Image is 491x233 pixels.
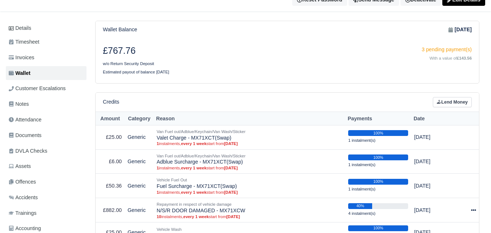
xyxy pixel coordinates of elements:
[157,190,342,195] small: instalments, start from
[9,69,31,77] span: Wallet
[6,21,86,35] a: Details
[157,165,342,170] small: instalments, start from
[96,174,125,198] td: £50.36
[9,147,47,155] span: DVLA Checks
[157,141,159,146] strong: 1
[157,214,342,219] small: instalments, start from
[9,193,38,202] span: Accidents
[157,190,159,194] strong: 1
[348,154,408,160] div: 100%
[9,38,39,46] span: Timesheet
[181,141,206,146] strong: every 1 week
[430,56,472,60] small: With a value of
[157,178,187,182] small: Vehicle Fuel Out
[457,56,472,60] strong: £143.56
[125,125,154,149] td: Generic
[348,225,408,231] div: 100%
[6,190,86,205] a: Accidents
[348,162,375,167] small: 1 instalment(s)
[6,206,86,220] a: Trainings
[6,35,86,49] a: Timesheet
[6,128,86,142] a: Documents
[183,214,209,219] strong: every 1 week
[6,66,86,80] a: Wallet
[433,97,472,108] a: Lend Money
[345,112,411,125] th: Payments
[411,149,458,174] td: [DATE]
[125,149,154,174] td: Generic
[9,224,41,233] span: Accounting
[6,159,86,173] a: Assets
[154,174,345,198] td: Fuel Surcharge - MX71XCT(Swap)
[96,112,125,125] th: Amount
[9,53,34,62] span: Invoices
[224,141,238,146] strong: [DATE]
[157,202,232,206] small: Repayment in respect of vehicle damage
[293,45,472,54] div: 3 pending payment(s)
[154,198,345,222] td: N/S/R DOOR DAMAGED - MX71XCW
[9,116,41,124] span: Attendance
[103,70,169,74] small: Estimated payout of balance [DATE]
[6,175,86,189] a: Offences
[226,214,240,219] strong: [DATE]
[181,190,206,194] strong: every 1 week
[411,198,458,222] td: [DATE]
[96,125,125,149] td: £25.00
[6,81,86,96] a: Customer Escalations
[9,162,31,170] span: Assets
[224,190,238,194] strong: [DATE]
[9,178,36,186] span: Offences
[9,209,36,217] span: Trainings
[224,166,238,170] strong: [DATE]
[96,198,125,222] td: £882.00
[348,138,375,142] small: 1 instalment(s)
[157,154,245,158] small: Van Fuel out/Adblue/Keychain/Van Wash/Sticker
[125,112,154,125] th: Category
[181,166,206,170] strong: every 1 week
[6,97,86,111] a: Notes
[348,203,372,209] div: 40%
[411,125,458,149] td: [DATE]
[157,141,342,146] small: instalments, start from
[154,149,345,174] td: Adblue Surcharge - MX71XCT(Swap)
[154,125,345,149] td: Valet Charge - MX71XCT(Swap)
[455,198,491,233] iframe: Chat Widget
[103,99,119,105] h6: Credits
[157,129,245,134] small: Van Fuel out/Adblue/Keychain/Van Wash/Sticker
[103,61,154,66] small: w/o Return Security Deposit
[9,100,29,108] span: Notes
[6,144,86,158] a: DVLA Checks
[157,214,161,219] strong: 10
[411,174,458,198] td: [DATE]
[348,211,375,216] small: 4 instalment(s)
[9,131,41,140] span: Documents
[455,25,472,34] strong: [DATE]
[125,198,154,222] td: Generic
[125,174,154,198] td: Generic
[103,27,137,33] h6: Wallet Balance
[157,227,182,232] small: Vehicle Wash
[348,130,408,136] div: 100%
[103,45,282,56] h3: £767.76
[348,187,375,191] small: 1 instalment(s)
[96,149,125,174] td: £6.00
[348,179,408,185] div: 100%
[6,51,86,65] a: Invoices
[6,113,86,127] a: Attendance
[157,166,159,170] strong: 1
[411,112,458,125] th: Date
[9,84,66,93] span: Customer Escalations
[154,112,345,125] th: Reason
